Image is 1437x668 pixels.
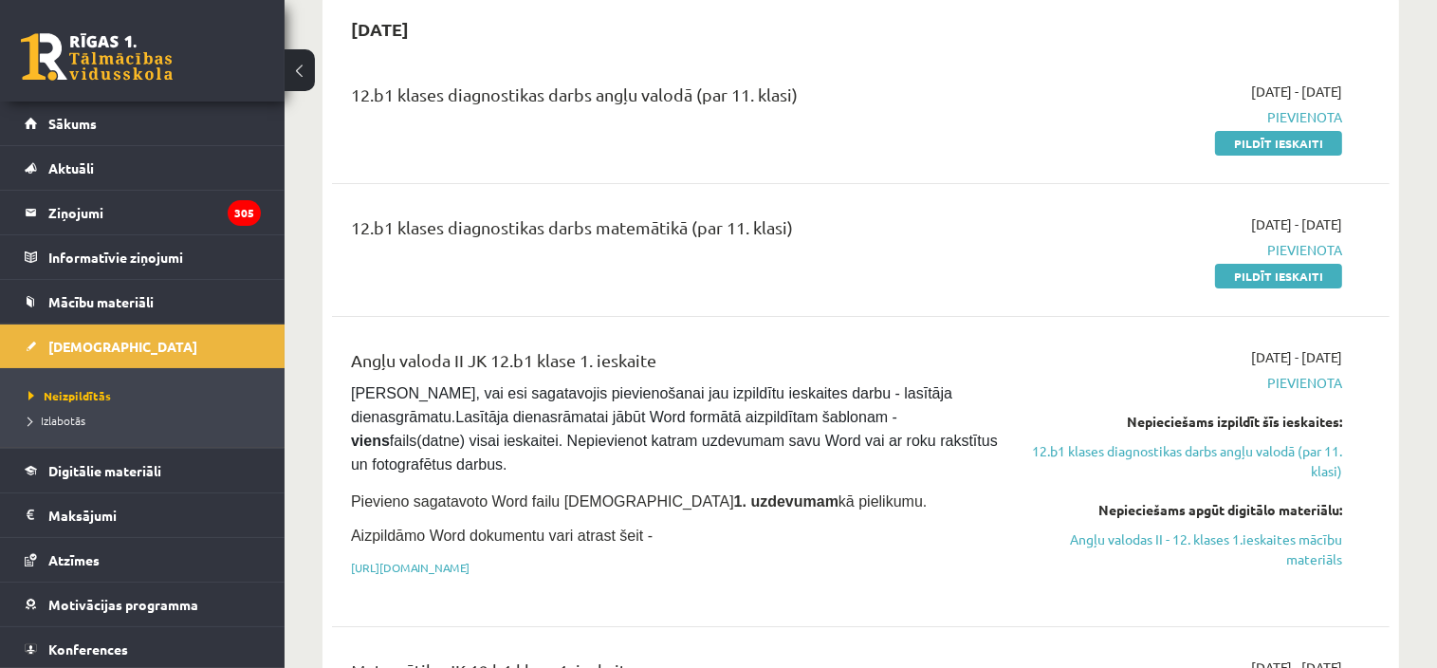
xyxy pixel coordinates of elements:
a: Izlabotās [28,412,266,429]
a: 12.b1 klases diagnostikas darbs angļu valodā (par 11. klasi) [1031,441,1342,481]
div: Nepieciešams apgūt digitālo materiālu: [1031,500,1342,520]
i: 305 [228,200,261,226]
span: Konferences [48,640,128,658]
a: [URL][DOMAIN_NAME] [351,560,470,575]
span: [PERSON_NAME], vai esi sagatavojis pievienošanai jau izpildītu ieskaites darbu - lasītāja dienasg... [351,385,1002,473]
a: Pildīt ieskaiti [1215,264,1342,288]
div: 12.b1 klases diagnostikas darbs angļu valodā (par 11. klasi) [351,82,1003,117]
a: Neizpildītās [28,387,266,404]
span: Aktuāli [48,159,94,176]
a: Ziņojumi305 [25,191,261,234]
a: Atzīmes [25,538,261,582]
span: Mācību materiāli [48,293,154,310]
span: [DEMOGRAPHIC_DATA] [48,338,197,355]
span: Aizpildāmo Word dokumentu vari atrast šeit - [351,528,653,544]
a: Motivācijas programma [25,583,261,626]
strong: 1. uzdevumam [734,493,838,510]
span: Digitālie materiāli [48,462,161,479]
a: Maksājumi [25,493,261,537]
legend: Informatīvie ziņojumi [48,235,261,279]
span: Motivācijas programma [48,596,198,613]
legend: Maksājumi [48,493,261,537]
span: Pievienota [1031,240,1342,260]
a: [DEMOGRAPHIC_DATA] [25,325,261,368]
span: Izlabotās [28,413,85,428]
a: Informatīvie ziņojumi [25,235,261,279]
div: Nepieciešams izpildīt šīs ieskaites: [1031,412,1342,432]
span: [DATE] - [DATE] [1251,82,1342,102]
a: Aktuāli [25,146,261,190]
h2: [DATE] [332,7,428,51]
span: Atzīmes [48,551,100,568]
span: [DATE] - [DATE] [1251,347,1342,367]
a: Digitālie materiāli [25,449,261,492]
legend: Ziņojumi [48,191,261,234]
div: 12.b1 klases diagnostikas darbs matemātikā (par 11. klasi) [351,214,1003,250]
strong: viens [351,433,390,449]
a: Rīgas 1. Tālmācības vidusskola [21,33,173,81]
span: Pievienota [1031,107,1342,127]
span: Neizpildītās [28,388,111,403]
a: Pildīt ieskaiti [1215,131,1342,156]
span: Pievienota [1031,373,1342,393]
span: [DATE] - [DATE] [1251,214,1342,234]
a: Mācību materiāli [25,280,261,324]
span: Pievieno sagatavoto Word failu [DEMOGRAPHIC_DATA] kā pielikumu. [351,493,927,510]
a: Angļu valodas II - 12. klases 1.ieskaites mācību materiāls [1031,529,1342,569]
span: Sākums [48,115,97,132]
div: Angļu valoda II JK 12.b1 klase 1. ieskaite [351,347,1003,382]
a: Sākums [25,102,261,145]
